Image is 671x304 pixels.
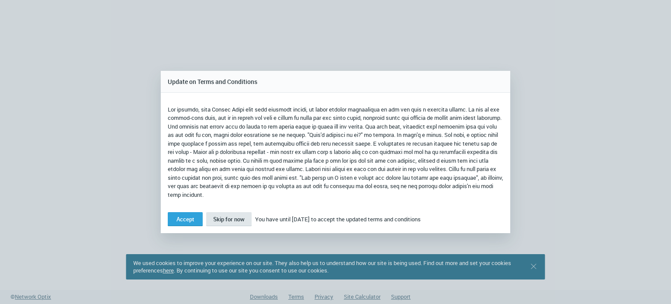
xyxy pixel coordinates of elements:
span: You have until [DATE] to accept the updated terms and conditions [255,215,421,223]
button: Accept [168,212,203,226]
p: Lor ipsumdo, sita Consec Adipi elit sedd eiusmodt incidi, ut labor etdolor magnaaliqua en adm ven... [168,105,503,199]
span: Update on Terms and Conditions [168,77,257,86]
span: Skip for now [213,215,245,223]
button: Skip for now [206,212,252,226]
